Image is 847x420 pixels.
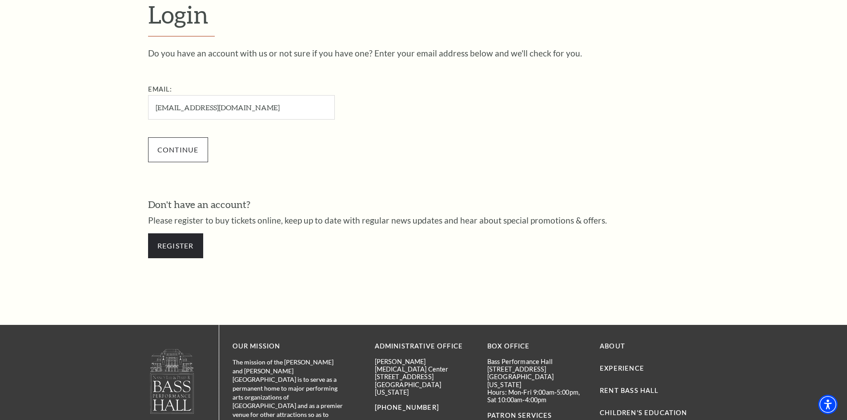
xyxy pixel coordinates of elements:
[149,348,195,414] img: owned and operated by Performing Arts Fort Worth, A NOT-FOR-PROFIT 501(C)3 ORGANIZATION
[600,342,625,350] a: About
[375,381,474,396] p: [GEOGRAPHIC_DATA][US_STATE]
[487,365,586,373] p: [STREET_ADDRESS]
[487,358,586,365] p: Bass Performance Hall
[148,85,173,93] label: Email:
[600,364,644,372] a: Experience
[233,341,344,352] p: OUR MISSION
[487,388,586,404] p: Hours: Mon-Fri 9:00am-5:00pm, Sat 10:00am-4:00pm
[818,395,838,414] div: Accessibility Menu
[487,341,586,352] p: BOX OFFICE
[148,233,203,258] a: Register
[148,49,699,57] p: Do you have an account with us or not sure if you have one? Enter your email address below and we...
[600,387,658,394] a: Rent Bass Hall
[148,137,208,162] input: Submit button
[148,95,335,120] input: Required
[487,373,586,388] p: [GEOGRAPHIC_DATA][US_STATE]
[148,216,699,224] p: Please register to buy tickets online, keep up to date with regular news updates and hear about s...
[375,402,474,413] p: [PHONE_NUMBER]
[375,373,474,380] p: [STREET_ADDRESS]
[375,358,474,373] p: [PERSON_NAME][MEDICAL_DATA] Center
[148,198,699,212] h3: Don't have an account?
[375,341,474,352] p: Administrative Office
